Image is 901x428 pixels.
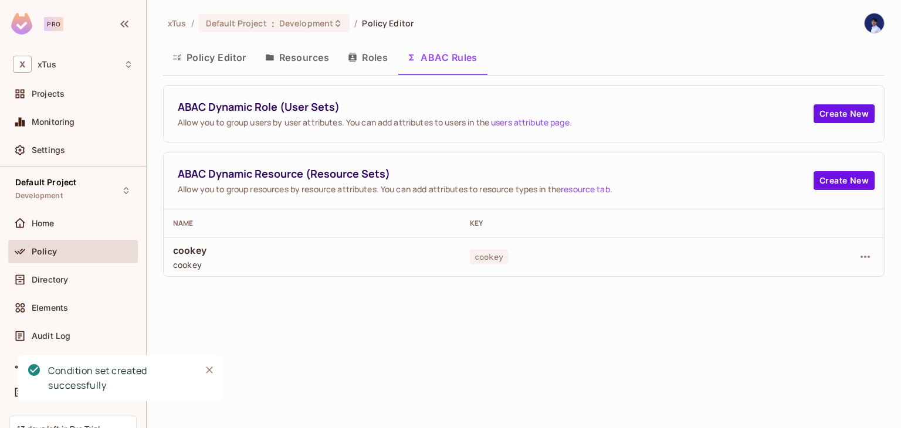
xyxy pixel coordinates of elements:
[32,145,65,155] span: Settings
[163,43,256,72] button: Policy Editor
[13,56,32,73] span: X
[32,247,57,256] span: Policy
[173,244,451,257] span: cookey
[11,13,32,35] img: SReyMgAAAABJRU5ErkJggg==
[38,60,56,69] span: Workspace: xTus
[32,219,55,228] span: Home
[470,219,748,228] div: Key
[279,18,333,29] span: Development
[15,178,76,187] span: Default Project
[814,104,875,123] button: Create New
[271,19,275,28] span: :
[32,117,75,127] span: Monitoring
[32,89,65,98] span: Projects
[173,219,451,228] div: Name
[178,100,814,114] span: ABAC Dynamic Role (User Sets)
[191,18,194,29] li: /
[15,191,63,201] span: Development
[178,117,814,128] span: Allow you to group users by user attributes. You can add attributes to users in the .
[256,43,338,72] button: Resources
[491,117,570,128] a: users attribute page
[168,18,187,29] span: the active workspace
[32,275,68,284] span: Directory
[173,259,451,270] span: cookey
[814,171,875,190] button: Create New
[470,249,508,264] span: cookey
[561,184,610,195] a: resource tab
[201,361,218,379] button: Close
[48,364,191,393] div: Condition set created successfully
[865,13,884,33] img: Tu Nguyen Xuan
[178,184,814,195] span: Allow you to group resources by resource attributes. You can add attributes to resource types in ...
[338,43,397,72] button: Roles
[354,18,357,29] li: /
[362,18,414,29] span: Policy Editor
[397,43,487,72] button: ABAC Rules
[44,17,63,31] div: Pro
[206,18,267,29] span: Default Project
[178,167,814,181] span: ABAC Dynamic Resource (Resource Sets)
